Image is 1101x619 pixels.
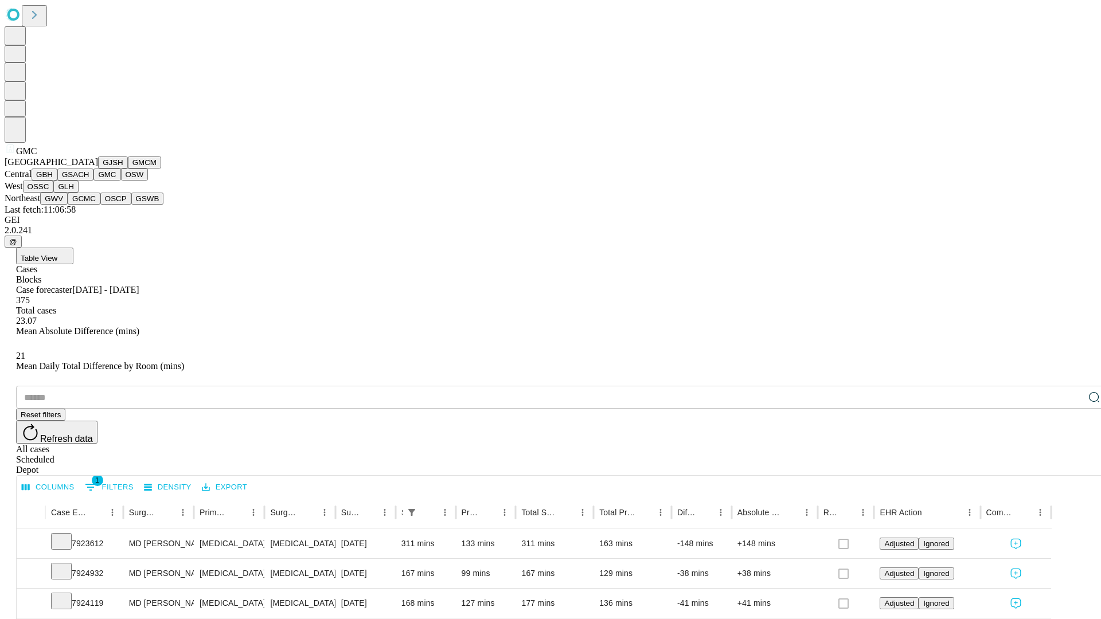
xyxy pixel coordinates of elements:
[401,508,403,517] div: Scheduled In Room Duration
[19,479,77,496] button: Select columns
[737,508,782,517] div: Absolute Difference
[98,156,128,169] button: GJSH
[341,589,390,618] div: [DATE]
[129,559,188,588] div: MD [PERSON_NAME]
[341,529,390,558] div: [DATE]
[884,599,914,608] span: Adjusted
[57,169,93,181] button: GSACH
[962,504,978,520] button: Menu
[677,589,726,618] div: -41 mins
[880,567,919,579] button: Adjusted
[92,475,103,486] span: 1
[521,559,588,588] div: 167 mins
[599,559,666,588] div: 129 mins
[68,193,100,205] button: GCMC
[880,508,922,517] div: EHR Action
[783,504,799,520] button: Sort
[82,478,136,496] button: Show filters
[341,559,390,588] div: [DATE]
[159,504,175,520] button: Sort
[919,567,954,579] button: Ignored
[521,589,588,618] div: 177 mins
[16,421,97,444] button: Refresh data
[421,504,437,520] button: Sort
[199,479,250,496] button: Export
[51,559,118,588] div: 7924932
[131,193,164,205] button: GSWB
[884,569,914,578] span: Adjusted
[599,589,666,618] div: 136 mins
[437,504,453,520] button: Menu
[377,504,393,520] button: Menu
[270,589,329,618] div: [MEDICAL_DATA] WITH CHOLANGIOGRAM
[16,305,56,315] span: Total cases
[129,529,188,558] div: MD [PERSON_NAME]
[599,529,666,558] div: 163 mins
[5,157,98,167] span: [GEOGRAPHIC_DATA]
[697,504,713,520] button: Sort
[521,529,588,558] div: 311 mins
[23,181,54,193] button: OSSC
[104,504,120,520] button: Menu
[32,169,57,181] button: GBH
[22,534,40,554] button: Expand
[404,504,420,520] button: Show filters
[855,504,871,520] button: Menu
[270,559,329,588] div: [MEDICAL_DATA]
[88,504,104,520] button: Sort
[401,559,450,588] div: 167 mins
[823,508,838,517] div: Resolved in EHR
[923,504,939,520] button: Sort
[16,295,30,305] span: 375
[317,504,333,520] button: Menu
[16,351,25,361] span: 21
[51,589,118,618] div: 7924119
[677,508,696,517] div: Difference
[16,361,184,371] span: Mean Daily Total Difference by Room (mins)
[270,508,299,517] div: Surgery Name
[128,156,161,169] button: GMCM
[200,508,228,517] div: Primary Service
[5,205,76,214] span: Last fetch: 11:06:58
[51,529,118,558] div: 7923612
[404,504,420,520] div: 1 active filter
[919,597,954,609] button: Ignored
[462,508,480,517] div: Predicted In Room Duration
[839,504,855,520] button: Sort
[799,504,815,520] button: Menu
[1016,504,1032,520] button: Sort
[200,559,259,588] div: [MEDICAL_DATA]
[401,529,450,558] div: 311 mins
[40,434,93,444] span: Refresh data
[16,409,65,421] button: Reset filters
[341,508,360,517] div: Surgery Date
[880,597,919,609] button: Adjusted
[884,539,914,548] span: Adjusted
[599,508,635,517] div: Total Predicted Duration
[923,569,949,578] span: Ignored
[22,594,40,614] button: Expand
[5,215,1096,225] div: GEI
[229,504,245,520] button: Sort
[21,410,61,419] span: Reset filters
[51,508,87,517] div: Case Epic Id
[481,504,497,520] button: Sort
[16,146,37,156] span: GMC
[737,589,812,618] div: +41 mins
[737,529,812,558] div: +148 mins
[880,538,919,550] button: Adjusted
[5,169,32,179] span: Central
[72,285,139,295] span: [DATE] - [DATE]
[653,504,669,520] button: Menu
[521,508,557,517] div: Total Scheduled Duration
[100,193,131,205] button: OSCP
[300,504,317,520] button: Sort
[121,169,149,181] button: OSW
[575,504,591,520] button: Menu
[5,193,40,203] span: Northeast
[713,504,729,520] button: Menu
[462,529,510,558] div: 133 mins
[462,559,510,588] div: 99 mins
[22,564,40,584] button: Expand
[16,285,72,295] span: Case forecaster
